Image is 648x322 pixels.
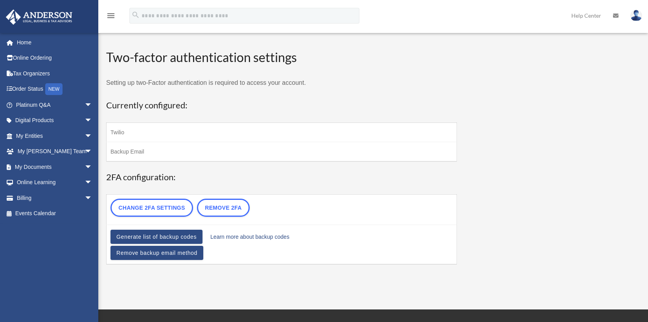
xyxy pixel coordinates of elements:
i: search [131,11,140,19]
a: Online Learningarrow_drop_down [6,175,104,190]
a: Tax Organizers [6,66,104,81]
a: Remove backup email method [110,246,203,260]
a: Order StatusNEW [6,81,104,97]
p: Setting up two-Factor authentication is required to access your account. [106,77,457,88]
td: Twilio [107,123,457,142]
a: Billingarrow_drop_down [6,190,104,206]
span: arrow_drop_down [85,159,100,175]
h2: Two-factor authentication settings [106,49,457,66]
span: arrow_drop_down [85,113,100,129]
span: arrow_drop_down [85,144,100,160]
a: Events Calendar [6,206,104,221]
a: Platinum Q&Aarrow_drop_down [6,97,104,113]
img: User Pic [630,10,642,21]
span: arrow_drop_down [85,175,100,191]
i: menu [106,11,116,20]
a: Generate list of backup codes [110,230,202,244]
a: Remove 2FA [197,199,250,217]
a: My [PERSON_NAME] Teamarrow_drop_down [6,144,104,159]
a: Change 2FA settings [110,199,193,217]
span: arrow_drop_down [85,190,100,206]
h3: 2FA configuration: [106,171,457,183]
a: Home [6,35,104,50]
a: Digital Productsarrow_drop_down [6,113,104,128]
a: My Documentsarrow_drop_down [6,159,104,175]
h3: Currently configured: [106,99,457,112]
img: Anderson Advisors Platinum Portal [4,9,75,25]
td: Backup Email [107,142,457,162]
span: arrow_drop_down [85,97,100,113]
span: arrow_drop_down [85,128,100,144]
a: Online Ordering [6,50,104,66]
a: Learn more about backup codes [210,231,289,242]
a: My Entitiesarrow_drop_down [6,128,104,144]
div: NEW [45,83,63,95]
a: menu [106,14,116,20]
